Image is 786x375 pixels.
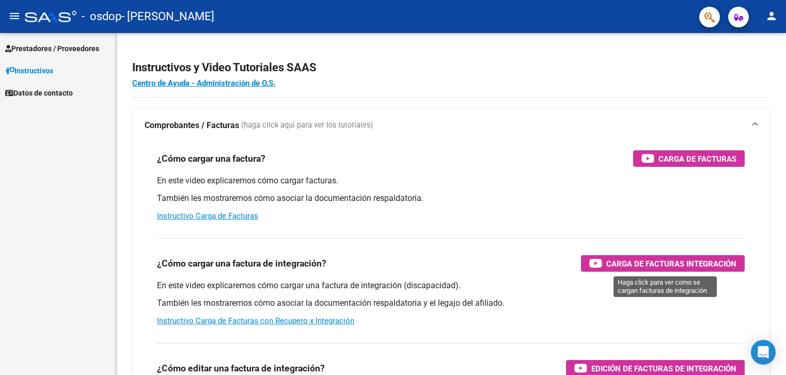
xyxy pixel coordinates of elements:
span: Edición de Facturas de integración [591,362,736,375]
mat-icon: menu [8,10,21,22]
p: También les mostraremos cómo asociar la documentación respaldatoria y el legajo del afiliado. [157,298,745,309]
div: Open Intercom Messenger [751,340,776,365]
a: Instructivo Carga de Facturas [157,211,258,221]
span: - [PERSON_NAME] [121,5,214,28]
span: Carga de Facturas Integración [606,257,736,270]
a: Instructivo Carga de Facturas con Recupero x Integración [157,316,354,325]
p: En este video explicaremos cómo cargar facturas. [157,175,745,186]
mat-icon: person [765,10,778,22]
h2: Instructivos y Video Tutoriales SAAS [132,58,769,77]
p: También les mostraremos cómo asociar la documentación respaldatoria. [157,193,745,204]
button: Carga de Facturas Integración [581,255,745,272]
h3: ¿Cómo cargar una factura? [157,151,265,166]
button: Carga de Facturas [633,150,745,167]
span: - osdop [82,5,121,28]
span: Carga de Facturas [658,152,736,165]
strong: Comprobantes / Facturas [145,120,239,131]
h3: ¿Cómo cargar una factura de integración? [157,256,326,271]
span: Datos de contacto [5,87,73,99]
a: Centro de Ayuda - Administración de O.S. [132,79,275,88]
mat-expansion-panel-header: Comprobantes / Facturas (haga click aquí para ver los tutoriales) [132,109,769,142]
span: (haga click aquí para ver los tutoriales) [241,120,373,131]
span: Prestadores / Proveedores [5,43,99,54]
p: En este video explicaremos cómo cargar una factura de integración (discapacidad). [157,280,745,291]
span: Instructivos [5,65,53,76]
